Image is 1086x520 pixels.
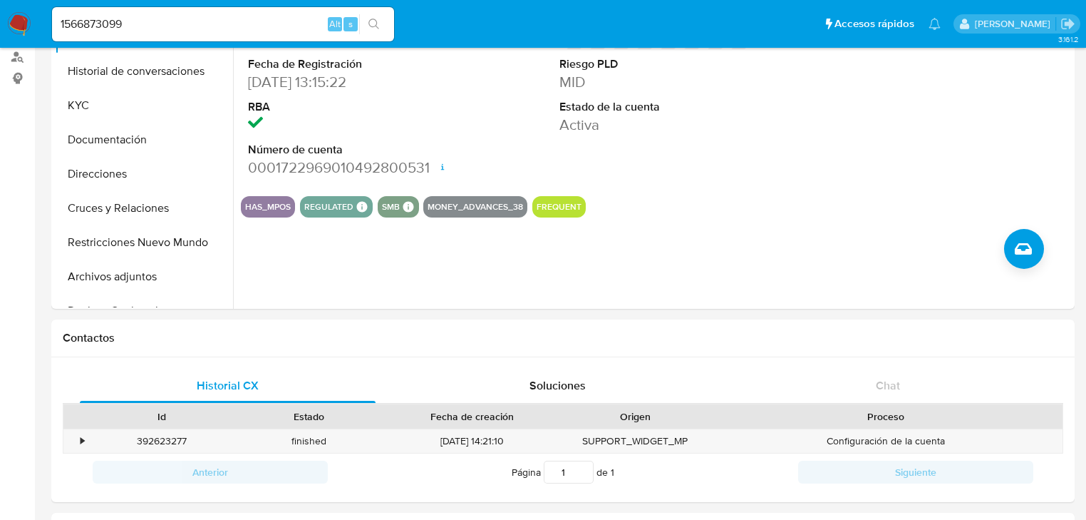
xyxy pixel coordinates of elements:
a: Salir [1060,16,1075,31]
button: Devices Geolocation [55,294,233,328]
dt: Riesgo PLD [559,56,753,72]
div: Fecha de creación [393,409,552,424]
dt: Fecha de Registración [248,56,441,72]
div: Estado [246,409,373,424]
button: Cruces y Relaciones [55,191,233,225]
div: Origen [572,409,699,424]
button: Documentación [55,123,233,157]
div: Configuración de la cuenta [709,429,1062,453]
span: Chat [876,377,900,394]
button: Anterior [93,461,328,484]
button: Siguiente [798,461,1033,484]
button: KYC [55,88,233,123]
a: Notificaciones [929,18,941,30]
button: Direcciones [55,157,233,191]
dt: Número de cuenta [248,142,441,158]
h1: Contactos [63,331,1063,345]
button: Historial de conversaciones [55,54,233,88]
input: Buscar usuario o caso... [52,15,394,34]
span: Historial CX [197,377,259,394]
span: Alt [329,17,341,31]
dd: MID [559,72,753,92]
div: Id [98,409,226,424]
div: [DATE] 14:21:10 [383,429,562,453]
div: 392623277 [88,429,236,453]
div: finished [236,429,383,453]
div: • [81,434,84,448]
span: Soluciones [529,377,586,394]
div: SUPPORT_WIDGET_MP [562,429,709,453]
span: 3.161.2 [1058,34,1079,45]
dd: 0001722969010492800531 [248,158,441,178]
dt: Estado de la cuenta [559,99,753,115]
button: search-icon [359,14,388,34]
a: ffb461dd2b26eed04669f12fd30ed48e [248,9,438,49]
dd: [DATE] 13:15:22 [248,72,441,92]
span: Accesos rápidos [834,16,914,31]
span: Página de [512,461,614,484]
button: Restricciones Nuevo Mundo [55,225,233,260]
div: Proceso [719,409,1053,424]
dd: Activa [559,115,753,135]
dt: RBA [248,99,441,115]
span: 1 [611,465,614,479]
button: Archivos adjuntos [55,260,233,294]
p: erika.juarez@mercadolibre.com.mx [975,17,1055,31]
span: s [348,17,353,31]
